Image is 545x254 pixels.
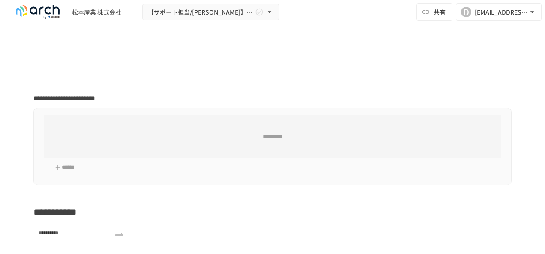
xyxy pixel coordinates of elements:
[456,3,542,21] button: D[EMAIL_ADDRESS][DOMAIN_NAME]
[148,7,253,18] span: 【サポート担当/[PERSON_NAME]】 [PERSON_NAME]産業様_スポットサポート
[72,8,121,17] div: 松本産業 株式会社
[10,5,65,19] img: logo-default@2x-9cf2c760.svg
[434,7,446,17] span: 共有
[142,4,279,21] button: 【サポート担当/[PERSON_NAME]】 [PERSON_NAME]産業様_スポットサポート
[416,3,452,21] button: 共有
[475,7,528,18] div: [EMAIL_ADDRESS][DOMAIN_NAME]
[461,7,471,17] div: D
